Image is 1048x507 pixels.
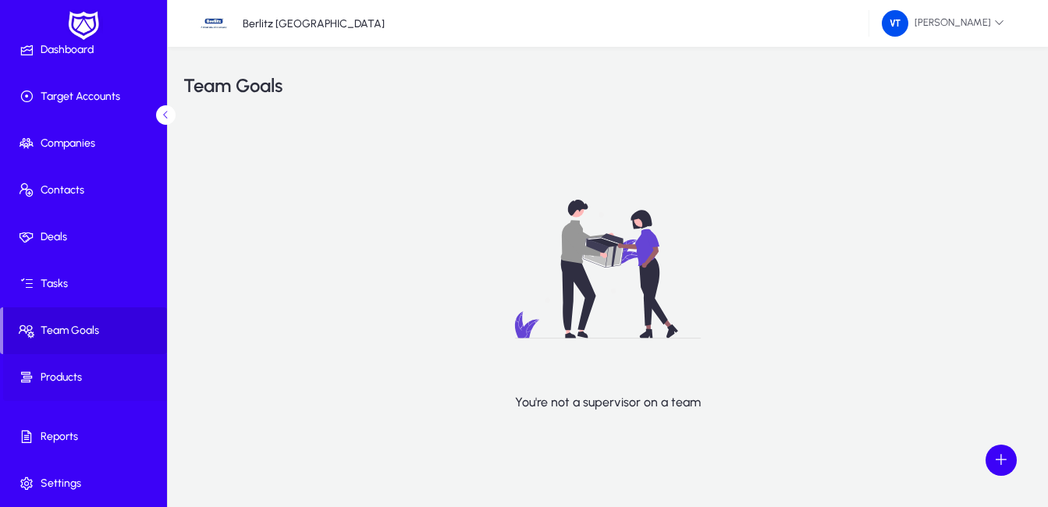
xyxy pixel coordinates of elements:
[3,183,170,198] span: Contacts
[3,261,170,307] a: Tasks
[435,156,780,382] img: no-data.svg
[199,9,229,38] img: 34.jpg
[3,42,170,58] span: Dashboard
[3,476,170,491] span: Settings
[243,17,385,30] p: Berlitz [GEOGRAPHIC_DATA]
[3,323,167,339] span: Team Goals
[3,27,170,73] a: Dashboard
[3,229,170,245] span: Deals
[64,9,103,42] img: white-logo.png
[3,89,170,105] span: Target Accounts
[3,429,170,445] span: Reports
[183,76,282,95] h3: Team Goals
[3,214,170,261] a: Deals
[515,395,701,409] p: You're not a supervisor on a team
[3,413,170,460] a: Reports
[3,370,170,385] span: Products
[882,10,908,37] img: 224.png
[3,276,170,292] span: Tasks
[882,10,1004,37] span: [PERSON_NAME]
[3,460,170,507] a: Settings
[3,120,170,167] a: Companies
[3,167,170,214] a: Contacts
[869,9,1017,37] button: [PERSON_NAME]
[3,136,170,151] span: Companies
[3,354,170,401] a: Products
[3,73,170,120] a: Target Accounts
